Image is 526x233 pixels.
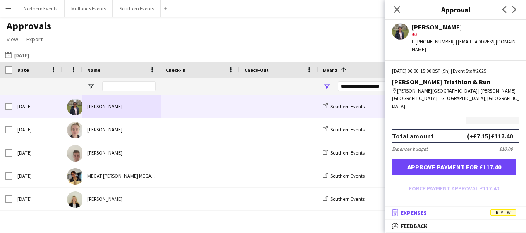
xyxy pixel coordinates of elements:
span: Review [490,209,516,216]
div: [PERSON_NAME] [82,118,161,141]
a: Export [23,34,46,45]
div: £10.00 [499,146,519,152]
div: Expenses budget [392,146,428,152]
button: Southern Events [113,0,161,17]
mat-expansion-panel-header: Feedback [385,220,526,232]
span: Southern Events [330,103,365,109]
a: Southern Events [323,150,365,156]
div: [PERSON_NAME] Triathlon & Run [392,78,519,86]
div: [DATE] [12,95,62,118]
button: Midlands Events [65,0,113,17]
a: Southern Events [323,196,365,202]
div: t. [PHONE_NUMBER] | [EMAIL_ADDRESS][DOMAIN_NAME] [412,38,519,53]
span: Export [26,36,43,43]
span: Check-In [166,67,186,73]
button: Open Filter Menu [87,83,95,90]
span: View [7,36,18,43]
span: Name [87,67,100,73]
div: [PERSON_NAME] [82,188,161,210]
button: Approve payment for £117.40 [392,159,516,175]
img: Katherine Whybrow [67,122,84,138]
button: [DATE] [3,50,31,60]
span: Date [17,67,29,73]
span: Southern Events [330,150,365,156]
div: [PERSON_NAME] [82,95,161,118]
div: [DATE] [12,118,62,141]
a: View [3,34,22,45]
button: Open Filter Menu [323,83,330,90]
img: Dhanuvarsha Ramasamy [67,99,84,115]
div: [DATE] [12,188,62,210]
span: Board [323,67,337,73]
div: [DATE] [12,164,62,187]
img: MEGAT AMMAR SULEIMAN MEGAT RAHMAD [67,168,84,185]
div: 3 [412,31,519,38]
span: Check-Out [244,67,269,73]
img: Jem McAllister [67,145,84,162]
span: Feedback [401,222,428,230]
a: Southern Events [323,126,365,133]
mat-expansion-panel-header: ExpensesReview [385,207,526,219]
div: [PERSON_NAME] [412,23,519,31]
span: Southern Events [330,173,365,179]
h3: Approval [385,4,526,15]
button: Northern Events [17,0,65,17]
div: [PERSON_NAME] [82,141,161,164]
input: Name Filter Input [102,81,156,91]
span: Southern Events [330,196,365,202]
div: Total amount [392,132,434,140]
div: MEGAT [PERSON_NAME] MEGAT RAHMAD [82,164,161,187]
div: [DATE] 06:00-15:00 BST (9h) | Event Staff 2025 [392,67,519,75]
div: (+£7.15) £117.40 [467,132,513,140]
span: Expenses [401,209,427,216]
img: Lotte Marr [67,191,84,208]
a: Southern Events [323,173,365,179]
div: [DATE] [12,141,62,164]
a: Southern Events [323,103,365,109]
span: Southern Events [330,126,365,133]
div: [PERSON_NAME][GEOGRAPHIC_DATA] | [PERSON_NAME][GEOGRAPHIC_DATA], [GEOGRAPHIC_DATA], [GEOGRAPHIC_D... [392,87,519,110]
